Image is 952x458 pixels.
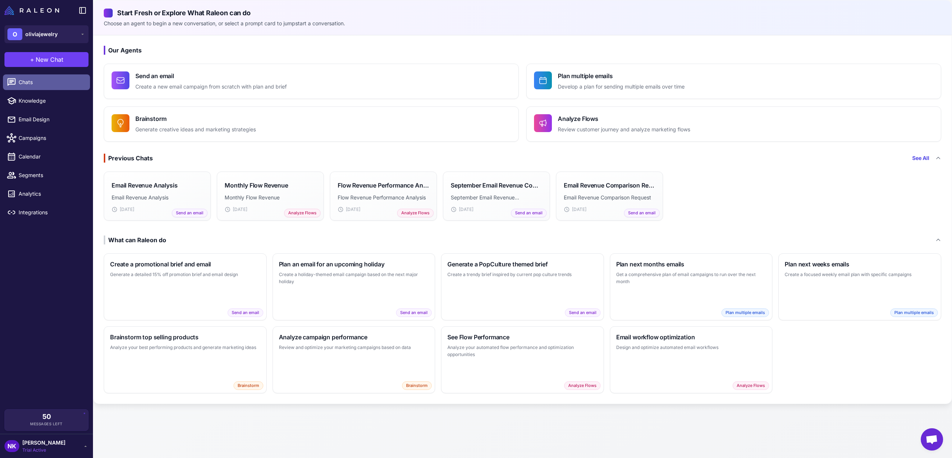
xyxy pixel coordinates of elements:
[3,149,90,164] a: Calendar
[112,193,203,202] p: Email Revenue Analysis
[110,260,260,269] h3: Create a promotional brief and email
[526,64,941,99] button: Plan multiple emailsDevelop a plan for sending multiple emails over time
[558,114,690,123] h4: Analyze Flows
[441,253,604,320] button: Generate a PopCulture themed briefCreate a trendy brief inspired by current pop culture trendsSen...
[558,71,685,80] h4: Plan multiple emails
[19,171,84,179] span: Segments
[104,64,519,99] button: Send an emailCreate a new email campaign from scratch with plan and brief
[104,326,267,393] button: Brainstorm top selling productsAnalyze your best performing products and generate marketing ideas...
[3,93,90,109] a: Knowledge
[4,6,59,15] img: Raleon Logo
[135,83,287,91] p: Create a new email campaign from scratch with plan and brief
[19,190,84,198] span: Analytics
[890,308,938,317] span: Plan multiple emails
[511,209,547,217] span: Send an email
[19,153,84,161] span: Calendar
[564,381,601,390] span: Analyze Flows
[7,28,22,40] div: O
[3,186,90,202] a: Analytics
[616,333,766,342] h3: Email workflow optimization
[610,253,773,320] button: Plan next months emailsGet a comprehensive plan of email campaigns to run over the next monthPlan...
[279,271,429,285] p: Create a holiday-themed email campaign based on the next major holiday
[30,421,63,427] span: Messages Left
[104,253,267,320] button: Create a promotional brief and emailGenerate a detailed 15% off promotion brief and email designS...
[112,206,203,213] div: [DATE]
[104,236,166,244] div: What can Raleon do
[3,205,90,220] a: Integrations
[225,206,316,213] div: [DATE]
[25,30,58,38] span: oliviajewelry
[4,52,89,67] button: +New Chat
[273,326,435,393] button: Analyze campaign performanceReview and optimize your marketing campaigns based on dataBrainstorm
[30,55,34,64] span: +
[338,206,429,213] div: [DATE]
[284,209,321,217] span: Analyze Flows
[3,74,90,90] a: Chats
[4,440,19,452] div: NK
[22,439,65,447] span: [PERSON_NAME]
[912,154,929,162] a: See All
[338,181,429,190] h3: Flow Revenue Performance Analysis
[397,209,434,217] span: Analyze Flows
[921,428,943,451] div: Open chat
[616,344,766,351] p: Design and optimize automated email workflows
[19,115,84,124] span: Email Design
[616,271,766,285] p: Get a comprehensive plan of email campaigns to run over the next month
[785,260,935,269] h3: Plan next weeks emails
[616,260,766,269] h3: Plan next months emails
[22,447,65,454] span: Trial Active
[172,209,208,217] span: Send an email
[558,83,685,91] p: Develop a plan for sending multiple emails over time
[447,260,598,269] h3: Generate a PopCulture themed brief
[447,344,598,358] p: Analyze your automated flow performance and optimization opportunities
[135,125,256,134] p: Generate creative ideas and marketing strategies
[234,381,263,390] span: Brainstorm
[565,308,601,317] span: Send an email
[104,19,941,28] p: Choose an agent to begin a new conversation, or select a prompt card to jumpstart a conversation.
[721,308,769,317] span: Plan multiple emails
[785,271,935,278] p: Create a focused weekly email plan with specific campaigns
[104,106,519,142] button: BrainstormGenerate creative ideas and marketing strategies
[135,71,287,80] h4: Send an email
[564,206,655,213] div: [DATE]
[624,209,660,217] span: Send an email
[441,326,604,393] button: See Flow PerformanceAnalyze your automated flow performance and optimization opportunitiesAnalyze...
[279,333,429,342] h3: Analyze campaign performance
[733,381,769,390] span: Analyze Flows
[110,333,260,342] h3: Brainstorm top selling products
[19,78,84,86] span: Chats
[228,308,263,317] span: Send an email
[4,6,62,15] a: Raleon Logo
[526,106,941,142] button: Analyze FlowsReview customer journey and analyze marketing flows
[610,326,773,393] button: Email workflow optimizationDesign and optimize automated email workflowsAnalyze Flows
[19,208,84,217] span: Integrations
[451,181,542,190] h3: September Email Revenue Comparison
[778,253,941,320] button: Plan next weeks emailsCreate a focused weekly email plan with specific campaignsPlan multiple emails
[3,130,90,146] a: Campaigns
[42,413,51,420] span: 50
[19,134,84,142] span: Campaigns
[564,181,655,190] h3: Email Revenue Comparison Request
[447,271,598,278] p: Create a trendy brief inspired by current pop culture trends
[104,8,941,18] h2: Start Fresh or Explore What Raleon can do
[36,55,63,64] span: New Chat
[3,167,90,183] a: Segments
[451,206,542,213] div: [DATE]
[558,125,690,134] p: Review customer journey and analyze marketing flows
[3,112,90,127] a: Email Design
[104,154,153,163] div: Previous Chats
[4,25,89,43] button: Ooliviajewelry
[110,344,260,351] p: Analyze your best performing products and generate marketing ideas
[396,308,432,317] span: Send an email
[135,114,256,123] h4: Brainstorm
[225,193,316,202] p: Monthly Flow Revenue
[564,193,655,202] p: Email Revenue Comparison Request
[110,271,260,278] p: Generate a detailed 15% off promotion brief and email design
[338,193,429,202] p: Flow Revenue Performance Analysis
[279,260,429,269] h3: Plan an email for an upcoming holiday
[447,333,598,342] h3: See Flow Performance
[104,46,941,55] h3: Our Agents
[112,181,177,190] h3: Email Revenue Analysis
[451,193,542,202] p: September Email Revenue Comparison
[273,253,435,320] button: Plan an email for an upcoming holidayCreate a holiday-themed email campaign based on the next maj...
